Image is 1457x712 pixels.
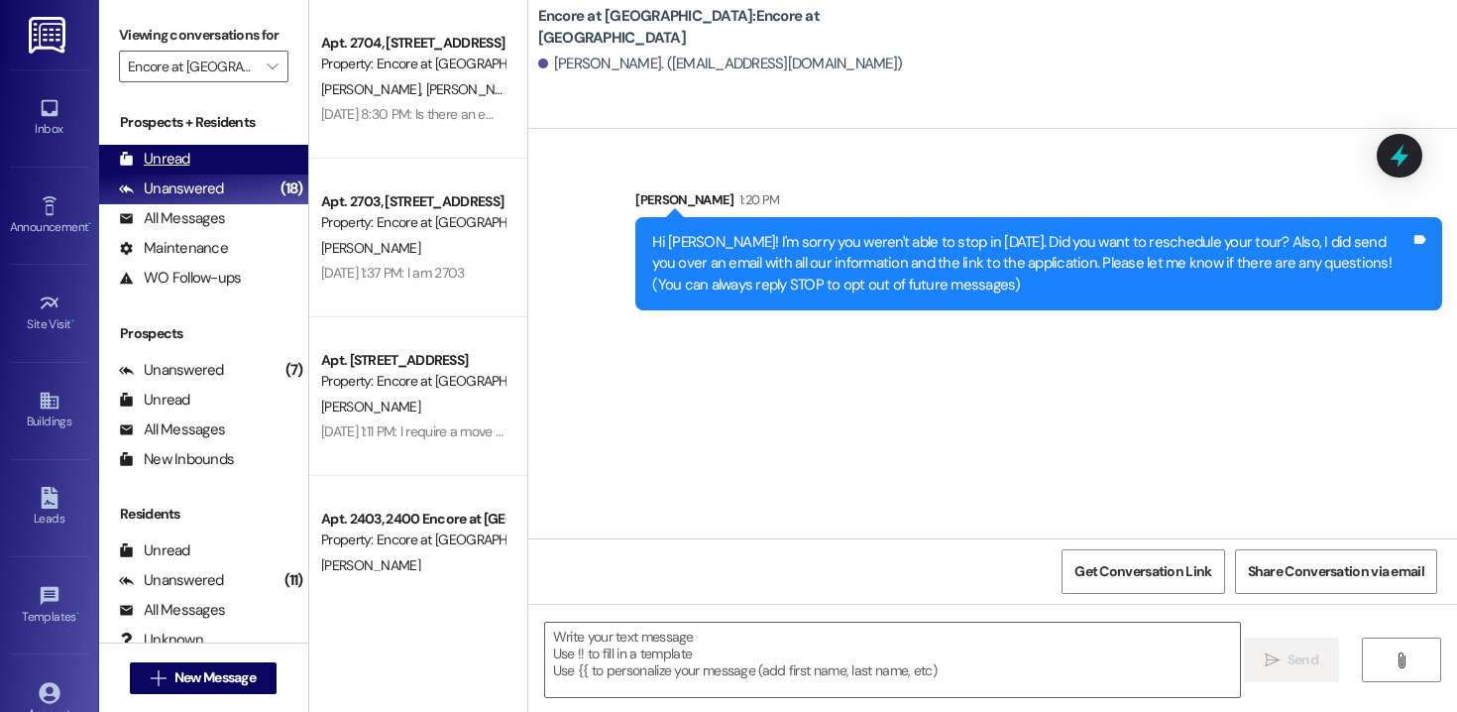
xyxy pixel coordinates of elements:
div: Apt. 2704, [STREET_ADDRESS] [321,33,504,54]
div: Apt. [STREET_ADDRESS] [321,350,504,371]
button: Send [1244,638,1340,682]
span: • [88,217,91,231]
span: • [71,314,74,328]
div: Unread [119,149,190,170]
div: Unread [119,540,190,561]
div: Property: Encore at [GEOGRAPHIC_DATA] [321,212,504,233]
div: [DATE] 1:11 PM: I require a move out inspection. Before I turn in keys [DATE] [321,422,733,440]
div: Prospects [99,323,308,344]
button: Get Conversation Link [1062,549,1224,594]
span: • [76,607,79,621]
div: [PERSON_NAME]. ([EMAIL_ADDRESS][DOMAIN_NAME]) [538,54,903,74]
div: Unknown [119,630,203,651]
div: All Messages [119,208,225,229]
div: Apt. 2703, [STREET_ADDRESS] [321,191,504,212]
a: Site Visit • [10,287,89,340]
div: [DATE] 8:30 PM: Is there an emergency contact number? [321,105,647,123]
i:  [151,670,166,686]
label: Viewing conversations for [119,20,288,51]
i:  [1394,653,1408,668]
div: Apt. 2403, 2400 Encore at [GEOGRAPHIC_DATA] [321,509,504,530]
span: [PERSON_NAME] [321,80,426,98]
span: [PERSON_NAME] [321,239,420,257]
i:  [267,59,278,74]
button: New Message [130,662,277,694]
a: Buildings [10,384,89,437]
button: Share Conversation via email [1235,549,1437,594]
a: Templates • [10,579,89,633]
span: [PERSON_NAME] [321,398,420,415]
input: All communities [128,51,257,82]
div: Property: Encore at [GEOGRAPHIC_DATA] [321,54,504,74]
div: [DATE] 1:37 PM: I am 2703 [321,264,465,282]
span: [PERSON_NAME] [321,556,420,574]
div: Maintenance [119,238,228,259]
div: Prospects + Residents [99,112,308,133]
div: (7) [280,355,308,386]
span: Share Conversation via email [1248,561,1424,582]
div: WO Follow-ups [119,268,241,289]
div: [PERSON_NAME] [635,189,1442,217]
div: All Messages [119,600,225,621]
div: Unanswered [119,570,224,591]
div: Hi [PERSON_NAME]! I'm sorry you weren't able to stop in [DATE]. Did you want to reschedule your t... [652,232,1410,296]
div: Property: Encore at [GEOGRAPHIC_DATA] [321,371,504,392]
span: Send [1288,650,1318,670]
div: New Inbounds [119,449,234,470]
i:  [1265,653,1280,668]
span: [PERSON_NAME] [425,80,524,98]
div: Property: Encore at [GEOGRAPHIC_DATA] [321,530,504,550]
b: Encore at [GEOGRAPHIC_DATA]: Encore at [GEOGRAPHIC_DATA] [538,6,935,49]
div: Unanswered [119,178,224,199]
a: Leads [10,481,89,534]
div: Unanswered [119,360,224,381]
img: ResiDesk Logo [29,17,69,54]
span: Get Conversation Link [1074,561,1211,582]
div: (11) [280,565,308,596]
div: 1:20 PM [734,189,779,210]
div: Unread [119,390,190,411]
div: All Messages [119,419,225,440]
a: Inbox [10,91,89,145]
span: New Message [174,667,256,688]
div: (18) [276,174,308,204]
div: Residents [99,504,308,525]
